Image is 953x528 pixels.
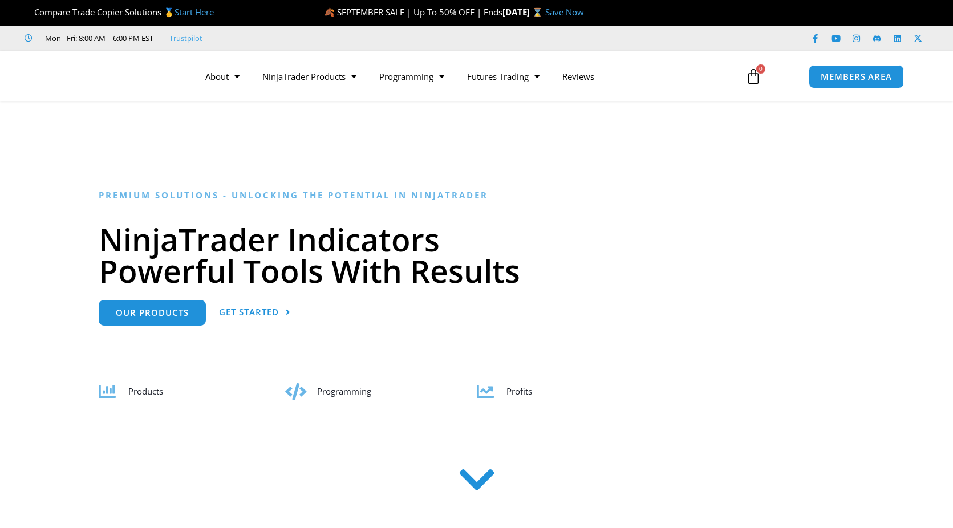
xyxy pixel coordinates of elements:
[25,6,214,18] span: Compare Trade Copier Solutions 🥇
[821,72,892,81] span: MEMBERS AREA
[728,60,778,93] a: 0
[506,385,532,397] span: Profits
[42,31,153,45] span: Mon - Fri: 8:00 AM – 6:00 PM EST
[194,63,251,90] a: About
[456,63,551,90] a: Futures Trading
[219,300,291,326] a: Get Started
[324,6,502,18] span: 🍂 SEPTEMBER SALE | Up To 50% OFF | Ends
[219,308,279,316] span: Get Started
[756,64,765,74] span: 0
[194,63,732,90] nav: Menu
[551,63,606,90] a: Reviews
[25,8,34,17] img: 🏆
[99,300,206,326] a: Our Products
[128,385,163,397] span: Products
[99,224,854,286] h1: NinjaTrader Indicators Powerful Tools With Results
[175,6,214,18] a: Start Here
[809,65,904,88] a: MEMBERS AREA
[49,56,172,97] img: LogoAI | Affordable Indicators – NinjaTrader
[251,63,368,90] a: NinjaTrader Products
[317,385,371,397] span: Programming
[502,6,545,18] strong: [DATE] ⌛
[545,6,584,18] a: Save Now
[169,31,202,45] a: Trustpilot
[116,308,189,317] span: Our Products
[368,63,456,90] a: Programming
[99,190,854,201] h6: Premium Solutions - Unlocking the Potential in NinjaTrader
